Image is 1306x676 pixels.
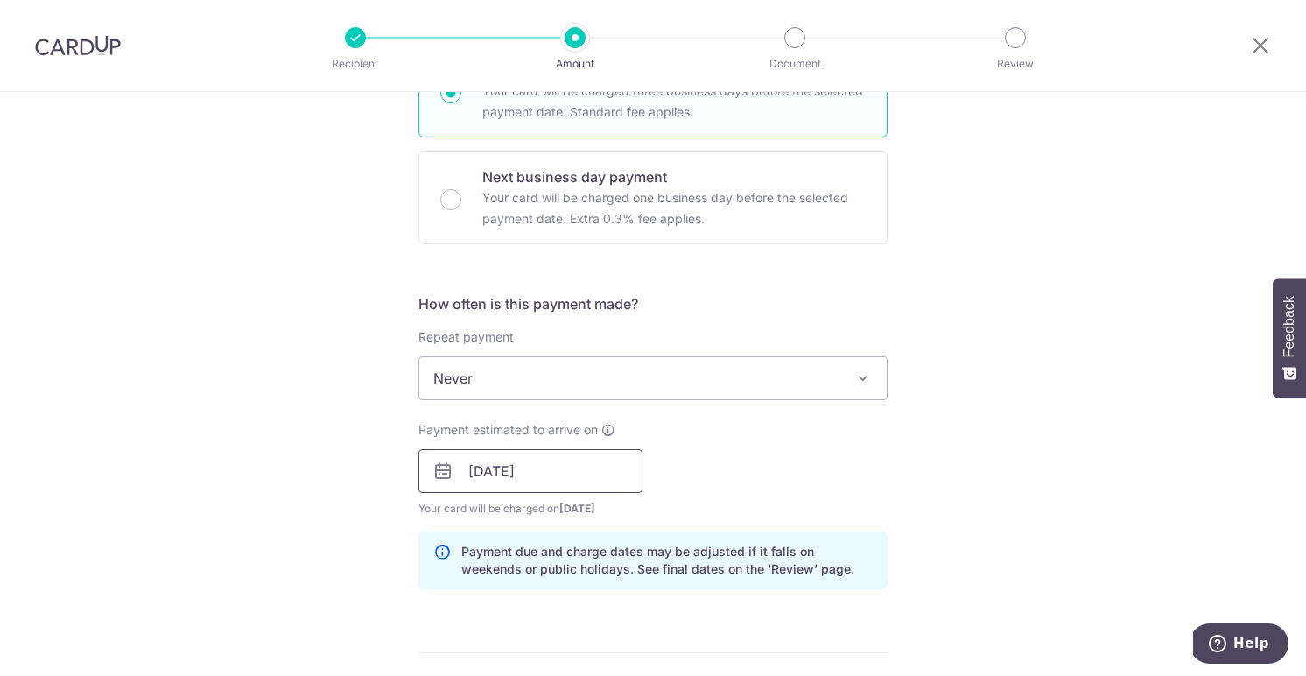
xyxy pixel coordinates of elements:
[418,293,888,314] h5: How often is this payment made?
[951,55,1080,73] p: Review
[418,356,888,400] span: Never
[418,500,642,518] span: Your card will be charged on
[1193,623,1288,667] iframe: Opens a widget where you can find more information
[461,543,873,578] p: Payment due and charge dates may be adjusted if it falls on weekends or public holidays. See fina...
[418,449,642,493] input: DD / MM / YYYY
[559,502,595,515] span: [DATE]
[291,55,420,73] p: Recipient
[418,328,514,346] label: Repeat payment
[419,357,887,399] span: Never
[418,421,598,439] span: Payment estimated to arrive on
[510,55,640,73] p: Amount
[482,187,866,229] p: Your card will be charged one business day before the selected payment date. Extra 0.3% fee applies.
[730,55,860,73] p: Document
[35,35,121,56] img: CardUp
[1281,296,1297,357] span: Feedback
[482,81,866,123] p: Your card will be charged three business days before the selected payment date. Standard fee appl...
[1273,278,1306,398] button: Feedback - Show survey
[482,166,866,187] p: Next business day payment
